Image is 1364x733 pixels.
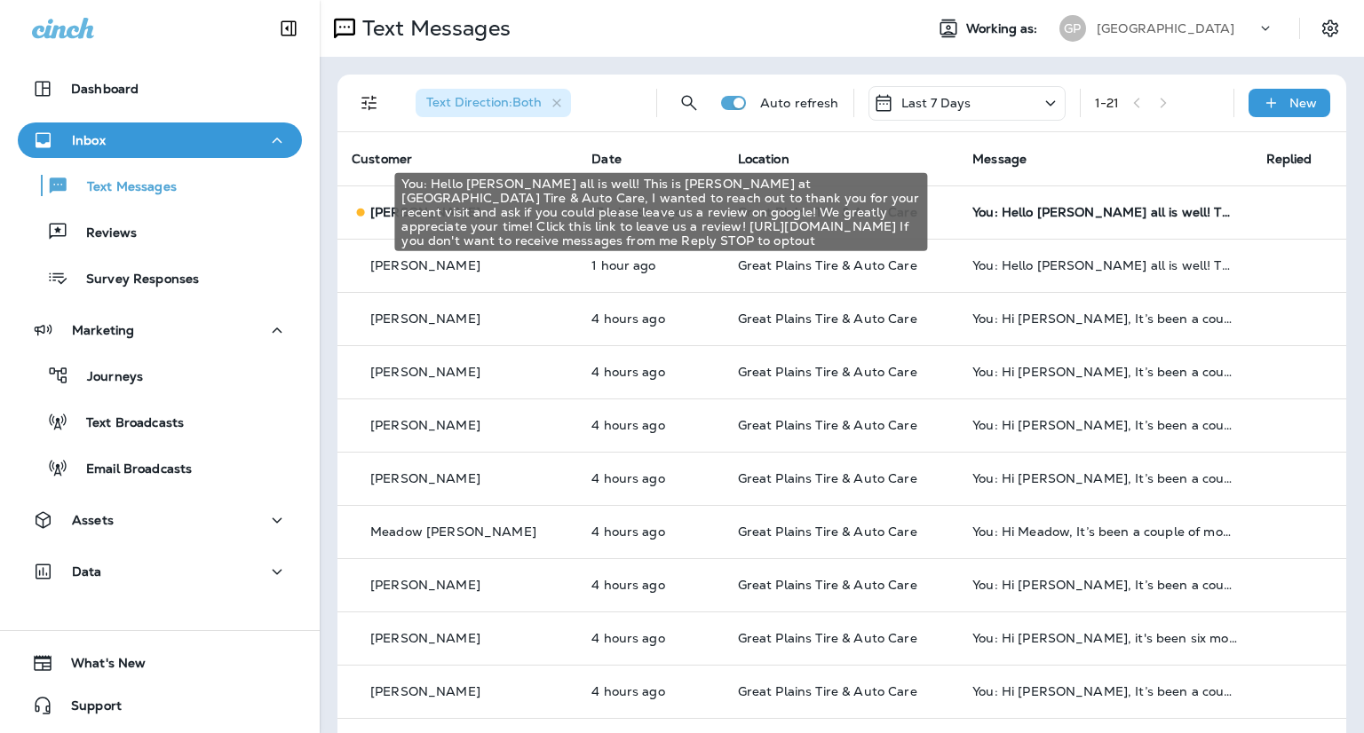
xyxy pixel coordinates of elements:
[591,631,709,645] p: Oct 15, 2025 10:22 AM
[591,418,709,432] p: Oct 15, 2025 10:22 AM
[738,524,917,540] span: Great Plains Tire & Auto Care
[591,365,709,379] p: Oct 15, 2025 10:22 AM
[972,311,1237,326] div: You: Hi Dodge, It’s been a couple of months since we serviced your 2005 Loose Wheel Carry Out at ...
[72,133,106,147] p: Inbox
[370,578,480,592] p: [PERSON_NAME]
[72,513,114,527] p: Assets
[1095,96,1120,110] div: 1 - 21
[18,312,302,348] button: Marketing
[18,645,302,681] button: What's New
[370,205,480,219] p: [PERSON_NAME]
[18,449,302,486] button: Email Broadcasts
[671,85,707,121] button: Search Messages
[71,82,139,96] p: Dashboard
[1059,15,1086,42] div: GP
[972,578,1237,592] div: You: Hi John, It’s been a couple of months since we serviced your 1994 Ford F-150 at Great Plains...
[18,357,302,394] button: Journeys
[68,461,192,478] p: Email Broadcasts
[972,205,1237,219] div: You: Hello Scott, Hope all is well! This is Justin at Great Plains Tire & Auto Care, I wanted to ...
[972,258,1237,272] div: You: Hello Tanner, Hope all is well! This is Justin from Great Plains Tire & Auto Care. I wanted ...
[18,259,302,296] button: Survey Responses
[18,502,302,538] button: Assets
[394,173,927,251] div: You: Hello [PERSON_NAME] all is well! This is [PERSON_NAME] at [GEOGRAPHIC_DATA] Tire & Auto Care...
[426,94,542,110] span: Text Direction : Both
[1314,12,1346,44] button: Settings
[738,364,917,380] span: Great Plains Tire & Auto Care
[370,311,480,326] p: [PERSON_NAME]
[68,225,137,242] p: Reviews
[416,89,571,117] div: Text Direction:Both
[370,684,480,698] p: [PERSON_NAME]
[1289,96,1317,110] p: New
[972,524,1237,539] div: You: Hi Meadow, It’s been a couple of months since we serviced your 2017 Ford Explorer at Great P...
[738,683,917,699] span: Great Plains Tire & Auto Care
[591,311,709,326] p: Oct 15, 2025 10:22 AM
[18,403,302,440] button: Text Broadcasts
[18,688,302,723] button: Support
[591,258,709,272] p: Oct 15, 2025 01:30 PM
[738,577,917,593] span: Great Plains Tire & Auto Care
[972,418,1237,432] div: You: Hi Jesse, It’s been a couple of months since we serviced your 2008 Toyota Avalon at Great Pl...
[370,365,480,379] p: [PERSON_NAME]
[1266,151,1312,167] span: Replied
[18,213,302,250] button: Reviews
[355,15,511,42] p: Text Messages
[738,311,917,327] span: Great Plains Tire & Auto Care
[1097,21,1234,35] p: [GEOGRAPHIC_DATA]
[72,564,102,579] p: Data
[370,524,536,539] p: Meadow [PERSON_NAME]
[901,96,971,110] p: Last 7 Days
[738,151,789,167] span: Location
[68,415,184,432] p: Text Broadcasts
[264,11,313,46] button: Collapse Sidebar
[69,369,143,386] p: Journeys
[370,631,480,645] p: [PERSON_NAME]
[972,684,1237,698] div: You: Hi Kasey, It’s been a couple of months since we serviced your 2022 Ram 1500 at Great Plains ...
[72,323,134,337] p: Marketing
[69,179,177,196] p: Text Messages
[972,151,1027,167] span: Message
[370,418,480,432] p: [PERSON_NAME]
[68,272,199,288] p: Survey Responses
[966,21,1042,36] span: Working as:
[591,471,709,485] p: Oct 15, 2025 10:22 AM
[18,167,302,204] button: Text Messages
[370,471,480,485] p: [PERSON_NAME]
[352,151,412,167] span: Customer
[370,258,480,272] p: [PERSON_NAME]
[352,85,387,121] button: Filters
[53,656,146,677] span: What's New
[591,151,622,167] span: Date
[18,554,302,589] button: Data
[738,417,917,433] span: Great Plains Tire & Auto Care
[591,578,709,592] p: Oct 15, 2025 10:22 AM
[738,470,917,486] span: Great Plains Tire & Auto Care
[591,524,709,539] p: Oct 15, 2025 10:22 AM
[972,631,1237,645] div: You: Hi John, it's been six months since we last serviced your 1905 Loose Wheel Carry Out at Grea...
[18,71,302,106] button: Dashboard
[738,630,917,646] span: Great Plains Tire & Auto Care
[18,122,302,158] button: Inbox
[972,365,1237,379] div: You: Hi Scott, It’s been a couple of months since we serviced your 2014 Ram 2500 at Great Plains ...
[53,698,122,720] span: Support
[738,257,917,273] span: Great Plains Tire & Auto Care
[972,471,1237,485] div: You: Hi Fred, It’s been a couple of months since we serviced your 2020 Dodge Grand Caravan at Gre...
[760,96,839,110] p: Auto refresh
[591,684,709,698] p: Oct 15, 2025 10:22 AM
